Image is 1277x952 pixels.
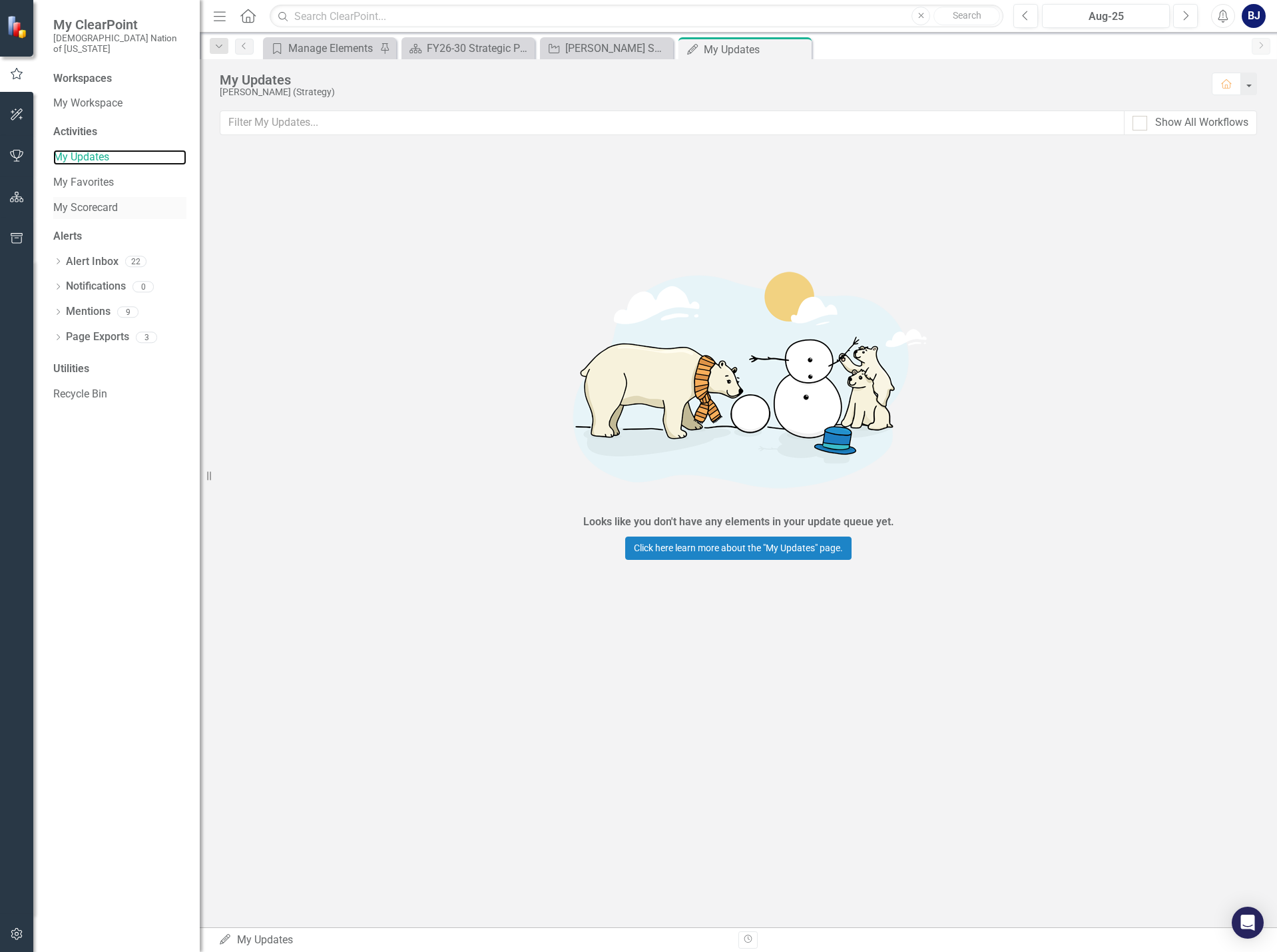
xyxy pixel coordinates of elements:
div: FY26-30 Strategic Plan [427,40,531,57]
a: Page Exports [66,330,129,345]
a: My Favorites [53,175,186,190]
input: Filter My Updates... [220,111,1125,135]
img: Getting started [539,245,938,511]
a: Manage Elements [266,40,376,57]
a: Recycle Bin [53,387,186,402]
div: 22 [125,256,146,268]
input: Search ClearPoint... [270,5,1003,28]
span: My ClearPoint [53,17,186,33]
div: Manage Elements [288,40,376,57]
a: Click here learn more about the "My Updates" page. [625,537,852,560]
a: [PERSON_NAME] SO's [543,40,670,57]
a: Alert Inbox [66,254,119,270]
a: FY26-30 Strategic Plan [405,40,531,57]
div: [PERSON_NAME] (Strategy) [220,87,1198,97]
div: Workspaces [53,71,112,87]
div: Aug-25 [1047,9,1165,25]
a: My Updates [53,150,186,165]
div: My Updates [220,73,1198,87]
div: 9 [117,306,138,318]
div: My Updates [218,933,728,948]
small: [DEMOGRAPHIC_DATA] Nation of [US_STATE] [53,33,186,55]
img: ClearPoint Strategy [7,15,31,39]
div: My Updates [704,41,808,58]
div: Alerts [53,229,186,244]
button: Aug-25 [1042,4,1170,28]
div: Open Intercom Messenger [1232,907,1264,939]
a: Mentions [66,304,111,320]
button: Search [933,7,1000,25]
a: Notifications [66,279,126,294]
button: BJ [1242,4,1266,28]
a: My Workspace [53,96,186,111]
div: Utilities [53,361,186,377]
div: Show All Workflows [1155,115,1248,130]
div: 3 [136,332,157,343]
div: [PERSON_NAME] SO's [565,40,670,57]
div: 0 [132,281,154,292]
a: My Scorecard [53,200,186,216]
div: Looks like you don't have any elements in your update queue yet. [583,515,894,530]
div: Activities [53,124,186,140]
span: Search [953,10,981,21]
